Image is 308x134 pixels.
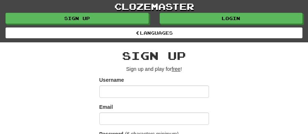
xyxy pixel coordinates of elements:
a: Languages [5,27,303,38]
h2: Sign up [99,50,209,62]
p: Sign up and play for ! [99,65,209,73]
label: Email [99,103,113,111]
u: free [172,66,180,72]
a: Login [160,13,303,24]
a: Sign up [5,13,149,24]
label: Username [99,76,124,84]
